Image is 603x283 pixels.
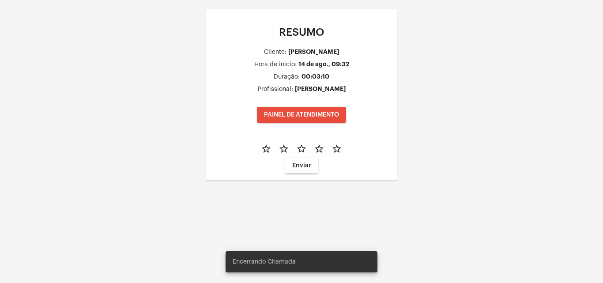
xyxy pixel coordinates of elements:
[298,61,349,68] div: 14 de ago., 09:32
[261,143,271,154] mat-icon: star_border
[332,143,342,154] mat-icon: star_border
[213,26,390,38] p: RESUMO
[295,86,346,92] div: [PERSON_NAME]
[264,112,339,118] span: PAINEL DE ATENDIMENTO
[233,257,296,266] span: Encerrando Chamada
[296,143,307,154] mat-icon: star_border
[264,49,286,56] div: Cliente:
[292,162,311,169] span: Enviar
[257,107,346,123] button: PAINEL DE ATENDIMENTO
[254,61,297,68] div: Hora de inicio:
[301,73,329,80] div: 00:03:10
[285,158,318,174] button: Enviar
[274,74,300,80] div: Duração:
[258,86,293,93] div: Profissional:
[314,143,324,154] mat-icon: star_border
[288,49,339,55] div: [PERSON_NAME]
[279,143,289,154] mat-icon: star_border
